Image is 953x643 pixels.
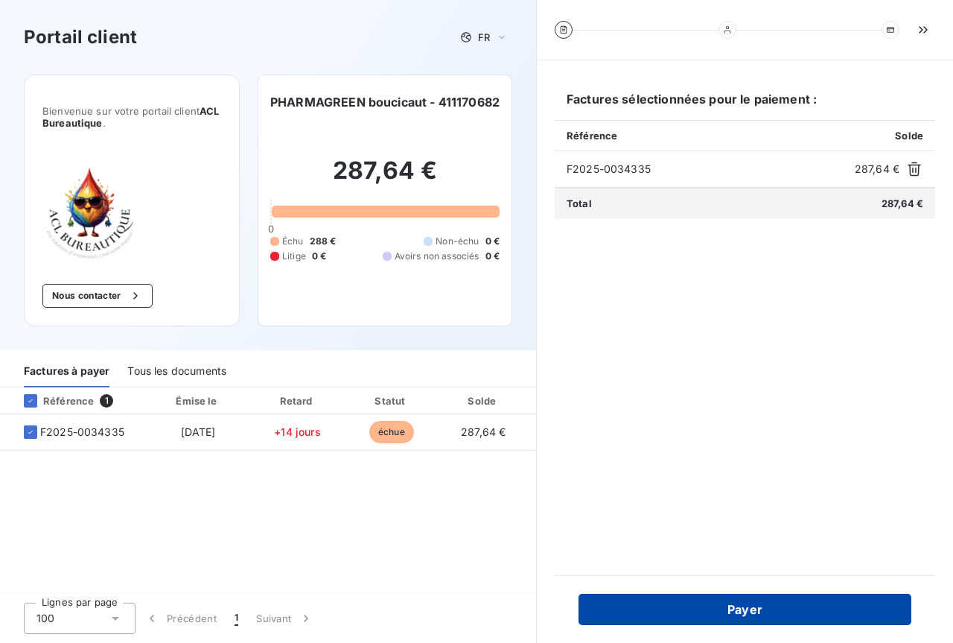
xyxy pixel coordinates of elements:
span: échue [369,421,414,443]
span: 0 [268,223,274,235]
button: Suivant [247,603,322,634]
span: Solde [895,130,923,142]
h3: Portail client [24,24,137,51]
button: Nous contacter [42,284,153,308]
span: Litige [282,250,306,263]
div: Factures à payer [24,356,109,387]
h6: Factures sélectionnées pour le paiement : [555,90,935,120]
img: Company logo [42,165,138,260]
span: 287,64 € [882,197,923,209]
span: F2025-0034335 [40,425,124,440]
span: Avoirs non associés [395,250,479,263]
div: Statut [348,393,435,408]
div: Référence [12,394,94,408]
div: Solde [441,393,526,408]
span: 287,64 € [461,425,506,438]
span: 0 € [485,250,500,263]
span: Échu [282,235,304,248]
span: ACL Bureautique [42,105,220,129]
h2: 287,64 € [270,156,500,200]
span: [DATE] [181,425,216,438]
span: 288 € [310,235,337,248]
button: 1 [226,603,247,634]
span: Non-échu [436,235,479,248]
span: 100 [36,611,54,626]
span: Total [567,197,592,209]
button: Précédent [136,603,226,634]
span: 1 [100,394,113,408]
div: Retard [253,393,342,408]
span: F2025-0034335 [567,162,849,177]
span: Référence [567,130,617,142]
button: Payer [579,594,911,625]
span: +14 jours [274,425,320,438]
span: 287,64 € [855,162,899,177]
span: 0 € [312,250,326,263]
div: Tous les documents [127,356,226,387]
div: Émise le [149,393,246,408]
span: Bienvenue sur votre portail client . [42,105,221,129]
div: PDF [532,393,607,408]
span: FR [478,31,490,43]
span: 1 [235,611,238,626]
h6: PHARMAGREEN boucicaut - 411170682 [270,93,500,111]
span: 0 € [485,235,500,248]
